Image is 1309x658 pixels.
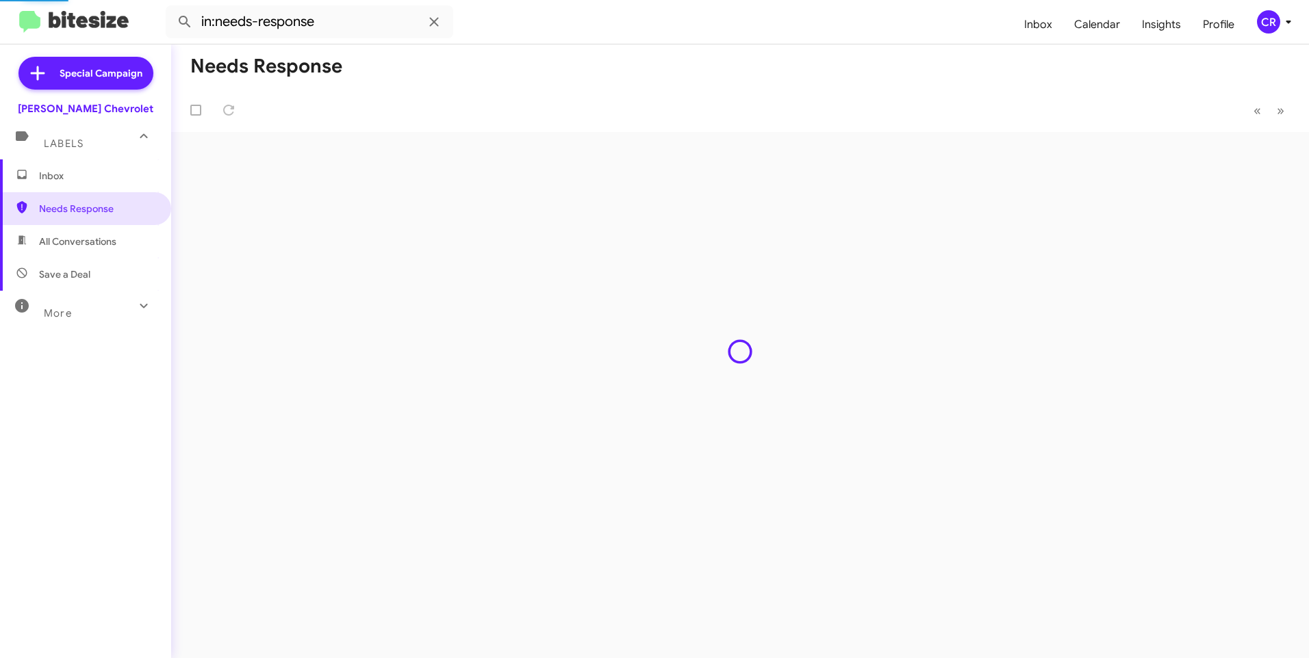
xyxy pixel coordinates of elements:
span: Save a Deal [39,267,90,281]
a: Inbox [1013,5,1063,44]
button: Next [1269,96,1293,124]
div: [PERSON_NAME] Chevrolet [18,102,153,116]
h1: Needs Response [190,55,342,77]
div: CR [1257,10,1280,34]
span: All Conversations [39,235,116,248]
a: Insights [1131,5,1192,44]
span: More [44,307,72,319]
button: Previous [1245,96,1269,124]
span: » [1277,102,1284,119]
input: Search [166,5,453,38]
span: « [1254,102,1261,119]
nav: Page navigation example [1246,96,1293,124]
a: Profile [1192,5,1245,44]
span: Inbox [39,169,155,183]
span: Special Campaign [60,66,142,80]
span: Labels [44,137,84,150]
button: CR [1245,10,1294,34]
span: Needs Response [39,202,155,215]
a: Special Campaign [18,57,153,90]
a: Calendar [1063,5,1131,44]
